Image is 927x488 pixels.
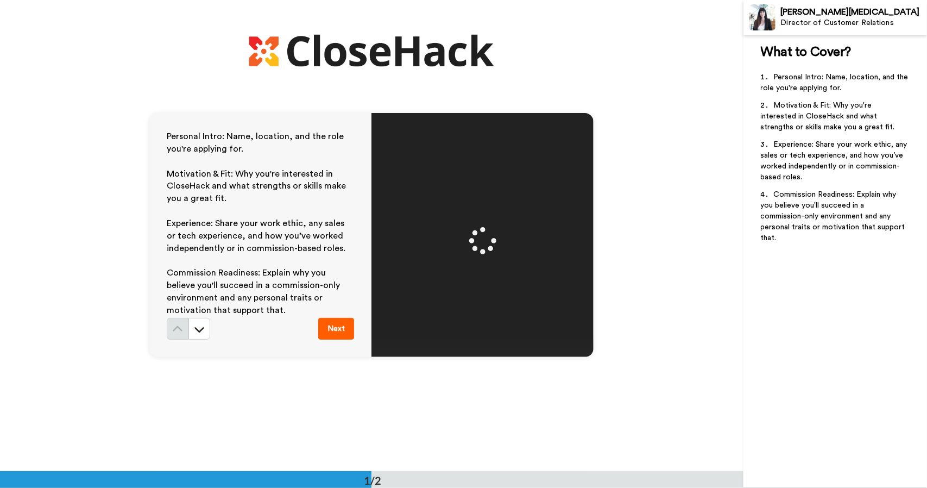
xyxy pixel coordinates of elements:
span: Motivation & Fit: Why you're interested in CloseHack and what strengths or skills make you a grea... [761,102,895,131]
span: Personal Intro: Name, location, and the role you're applying for. [761,73,911,92]
span: Experience: Share your work ethic, any sales or tech experience, and how you’ve worked independen... [761,141,910,181]
span: Experience: Share your work ethic, any sales or tech experience, and how you’ve worked independen... [167,219,346,253]
img: Profile Image [749,4,775,30]
span: What to Cover? [761,46,851,59]
div: [PERSON_NAME][MEDICAL_DATA] [781,7,926,17]
button: Next [318,318,354,340]
span: Commission Readiness: Explain why you believe you'll succeed in a commission-only environment and... [167,268,342,315]
span: Commission Readiness: Explain why you believe you'll succeed in a commission-only environment and... [761,191,907,242]
div: 1/2 [346,473,399,488]
span: Motivation & Fit: Why you're interested in CloseHack and what strengths or skills make you a grea... [167,170,348,203]
div: Director of Customer Relations [781,18,926,28]
span: Personal Intro: Name, location, and the role you're applying for. [167,132,346,153]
